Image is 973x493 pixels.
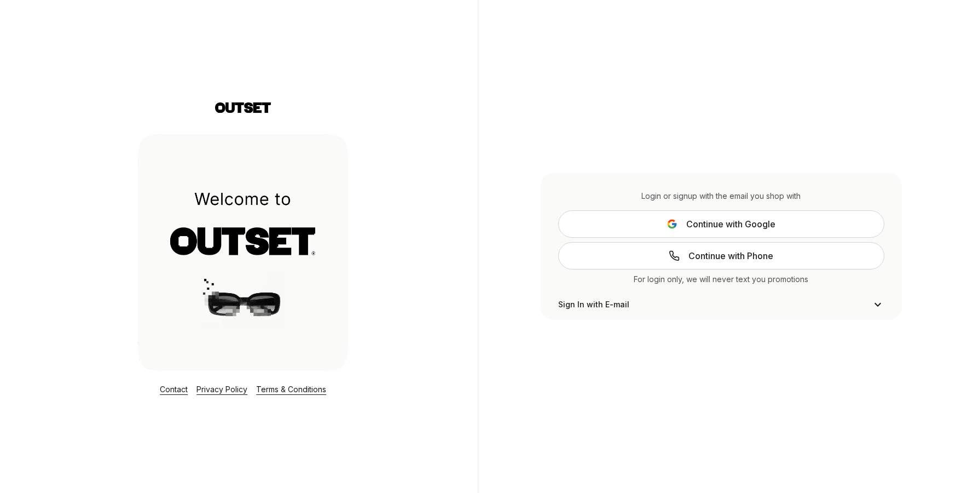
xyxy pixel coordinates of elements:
span: Continue with Google [686,217,775,231]
div: For login only, we will never text you promotions [558,274,884,285]
div: Login or signup with the email you shop with [558,191,884,202]
button: Continue with Google [558,210,884,238]
a: Continue with Phone [558,242,884,270]
span: Sign In with E-mail [558,299,629,310]
a: Contact [160,385,188,394]
button: Sign In with E-mail [558,298,884,311]
span: Continue with Phone [688,249,773,262]
img: Login Layout Image [138,134,348,370]
a: Terms & Conditions [256,385,326,394]
a: Privacy Policy [196,385,247,394]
